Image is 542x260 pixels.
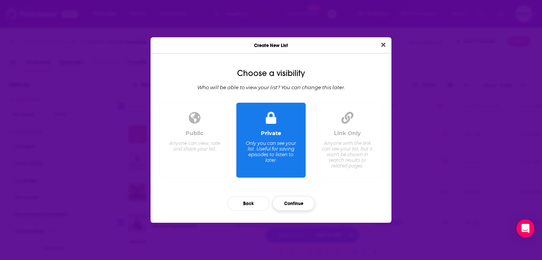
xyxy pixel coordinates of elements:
[516,219,534,237] div: Open Intercom Messenger
[321,140,373,169] div: Anyone with the link can see your list, but it won't be shown in search results or related pages.
[273,196,315,211] button: Continue
[151,37,391,53] div: Create New List
[227,196,269,211] button: Back
[245,140,297,163] div: Only you can see your list. Useful for saving episodes to listen to later.
[157,84,385,90] div: Who will be able to view your list? You can change this later.
[378,40,388,50] button: Close
[169,140,221,152] div: Anyone can view, rate and share your list.
[334,130,361,137] div: Link Only
[157,68,385,78] div: Choose a visibility
[261,130,281,137] div: Private
[186,130,204,137] div: Public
